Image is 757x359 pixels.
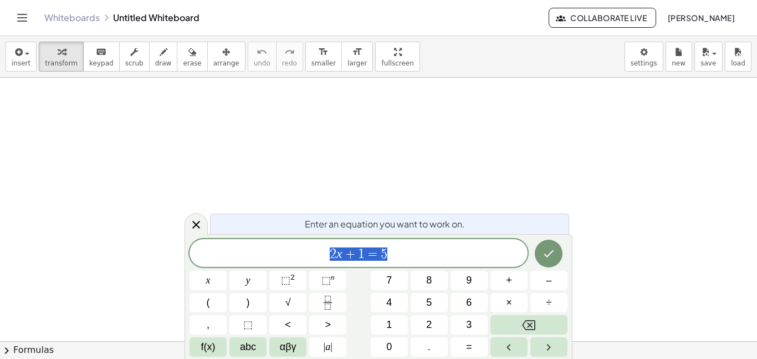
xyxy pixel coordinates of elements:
[336,246,342,261] var: x
[381,247,387,261] span: 5
[243,317,253,332] span: ⬚
[386,317,392,332] span: 1
[207,42,245,72] button: arrange
[309,315,346,335] button: Greater than
[731,59,745,67] span: load
[247,295,250,310] span: )
[257,45,267,59] i: undo
[280,340,296,355] span: αβγ
[466,295,472,310] span: 6
[625,42,663,72] button: settings
[269,315,306,335] button: Less than
[155,59,172,67] span: draw
[125,59,144,67] span: scrub
[411,293,448,312] button: 5
[546,273,551,288] span: –
[13,9,31,27] button: Toggle navigation
[246,273,250,288] span: y
[207,295,210,310] span: (
[183,59,201,67] span: erase
[207,317,209,332] span: ,
[190,337,227,357] button: Functions
[290,273,295,281] sup: 2
[89,59,114,67] span: keypad
[6,42,37,72] button: insert
[386,340,392,355] span: 0
[381,59,413,67] span: fullscreen
[305,218,465,231] span: Enter an equation you want to work on.
[466,273,472,288] span: 9
[284,45,295,59] i: redo
[694,42,723,72] button: save
[411,315,448,335] button: 2
[535,240,562,267] button: Done
[83,42,120,72] button: keyboardkeypad
[672,59,686,67] span: new
[358,247,365,261] span: 1
[12,59,30,67] span: insert
[318,45,329,59] i: format_size
[309,293,346,312] button: Fraction
[631,59,657,67] span: settings
[506,273,512,288] span: +
[466,317,472,332] span: 3
[229,337,267,357] button: Alphabet
[269,271,306,290] button: Squared
[324,340,333,355] span: a
[666,42,692,72] button: new
[451,271,488,290] button: 9
[96,45,106,59] i: keyboard
[248,42,277,72] button: undoundo
[530,271,567,290] button: Minus
[254,59,270,67] span: undo
[667,13,735,23] span: [PERSON_NAME]
[305,42,342,72] button: format_sizesmaller
[213,59,239,67] span: arrange
[558,13,647,23] span: Collaborate Live
[149,42,178,72] button: draw
[700,59,716,67] span: save
[451,293,488,312] button: 6
[311,59,336,67] span: smaller
[269,337,306,357] button: Greek alphabet
[426,295,432,310] span: 5
[309,337,346,357] button: Absolute value
[549,8,656,28] button: Collaborate Live
[371,293,408,312] button: 4
[321,275,331,286] span: ⬚
[201,340,216,355] span: f(x)
[371,271,408,290] button: 7
[341,42,373,72] button: format_sizelarger
[352,45,362,59] i: format_size
[206,273,211,288] span: x
[39,42,84,72] button: transform
[411,271,448,290] button: 8
[309,271,346,290] button: Superscript
[451,337,488,357] button: Equals
[426,273,432,288] span: 8
[269,293,306,312] button: Square root
[229,315,267,335] button: Placeholder
[451,315,488,335] button: 3
[530,293,567,312] button: Divide
[177,42,207,72] button: erase
[530,337,567,357] button: Right arrow
[428,340,431,355] span: .
[386,295,392,310] span: 4
[190,271,227,290] button: x
[229,271,267,290] button: y
[190,293,227,312] button: (
[386,273,392,288] span: 7
[282,59,297,67] span: redo
[44,12,100,23] a: Whiteboards
[426,317,432,332] span: 2
[331,273,335,281] sup: n
[506,295,512,310] span: ×
[490,293,528,312] button: Times
[466,340,472,355] span: =
[490,271,528,290] button: Plus
[240,340,256,355] span: abc
[347,59,367,67] span: larger
[342,247,359,261] span: +
[330,341,333,352] span: |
